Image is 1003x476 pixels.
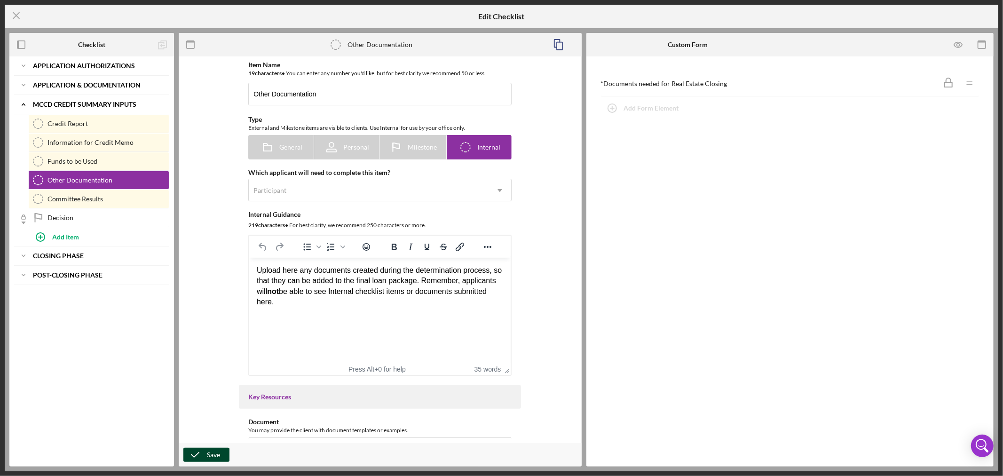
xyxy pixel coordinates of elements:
[28,133,169,152] a: Information for Credit Memo
[249,258,511,363] iframe: Rich Text Area
[248,393,512,401] div: Key Resources
[419,240,435,254] button: Underline
[33,102,136,107] b: MCCD Credit Summary Inputs
[343,143,369,151] span: Personal
[253,187,286,194] div: Participant
[255,240,271,254] button: Undo
[248,123,512,133] div: External and Milestone items are visible to clients. Use Internal for use by your office only.
[28,152,169,171] a: Funds to be Used
[271,240,287,254] button: Redo
[78,41,105,48] b: Checklist
[478,12,524,21] h5: Edit Checklist
[52,228,79,246] div: Add Item
[358,240,374,254] button: Emojis
[480,240,496,254] button: Reveal or hide additional toolbar items
[347,41,412,48] div: Other Documentation
[47,158,169,165] div: Funds to be Used
[47,120,169,127] div: Credit Report
[452,240,468,254] button: Insert/edit link
[28,208,169,227] a: Decision
[248,70,285,77] b: 19 character s •
[336,365,419,373] div: Press Alt+0 for help
[33,63,135,69] b: Application Authorizations
[403,240,419,254] button: Italic
[28,171,169,190] a: Other Documentation
[248,426,512,435] div: You may provide the client with document templates or examples.
[47,176,169,184] div: Other Documentation
[28,227,169,246] button: Add Item
[299,240,323,254] div: Bullet list
[971,435,994,457] div: Open Intercom Messenger
[248,221,512,230] div: For best clarity, we recommend 250 characters or more.
[28,114,169,133] a: Credit Report
[248,418,512,426] div: Document
[207,448,220,462] div: Save
[386,240,402,254] button: Bold
[248,69,512,78] div: You can enter any number you'd like, but for best clarity we recommend 50 or less.
[47,195,169,203] div: Committee Results
[183,448,229,462] button: Save
[248,222,288,229] b: 219 character s •
[33,272,103,278] b: Post-Closing Phase
[47,214,169,222] div: Decision
[477,143,500,151] span: Internal
[474,365,501,373] button: 35 words
[248,61,512,69] div: Item Name
[33,82,141,88] b: Application & Documentation
[248,169,512,176] div: Which applicant will need to complete this item?
[47,139,169,146] div: Information for Credit Memo
[600,99,688,118] button: Add Form Element
[435,240,451,254] button: Strikethrough
[601,80,937,87] div: * Documents needed for Real Estate Closing
[624,99,679,118] div: Add Form Element
[408,143,437,151] span: Milestone
[28,190,169,208] a: Committee Results
[323,240,347,254] div: Numbered list
[248,116,512,123] div: Type
[248,211,512,218] div: Internal Guidance
[279,143,302,151] span: General
[668,41,708,48] b: Custom Form
[33,253,84,259] b: Closing Phase
[501,363,511,375] div: Press the Up and Down arrow keys to resize the editor.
